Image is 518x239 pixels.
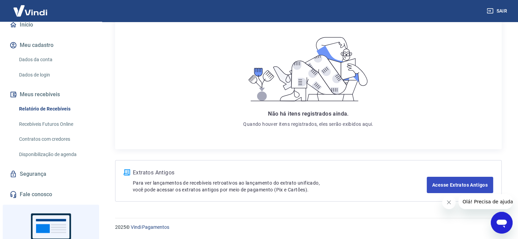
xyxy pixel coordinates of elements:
a: Recebíveis Futuros Online [16,117,94,131]
iframe: Botão para abrir a janela de mensagens [491,212,513,234]
img: ícone [124,169,130,175]
a: Disponibilização de agenda [16,148,94,161]
a: Segurança [8,167,94,182]
span: Não há itens registrados ainda. [268,110,348,117]
a: Fale conosco [8,187,94,202]
a: Início [8,17,94,32]
a: Dados de login [16,68,94,82]
button: Meu cadastro [8,38,94,53]
iframe: Mensagem da empresa [458,194,513,209]
button: Meus recebíveis [8,87,94,102]
p: Extratos Antigos [133,169,427,177]
img: Vindi [8,0,52,21]
a: Dados da conta [16,53,94,67]
p: Para ver lançamentos de recebíveis retroativos ao lançamento do extrato unificado, você pode aces... [133,180,427,193]
a: Acesse Extratos Antigos [427,177,493,193]
a: Vindi Pagamentos [131,224,169,230]
a: Contratos com credores [16,132,94,146]
span: Olá! Precisa de ajuda? [4,5,57,10]
p: Quando houver itens registrados, eles serão exibidos aqui. [243,121,373,127]
a: Relatório de Recebíveis [16,102,94,116]
button: Sair [485,5,510,17]
iframe: Fechar mensagem [442,195,456,209]
p: 2025 © [115,224,502,231]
